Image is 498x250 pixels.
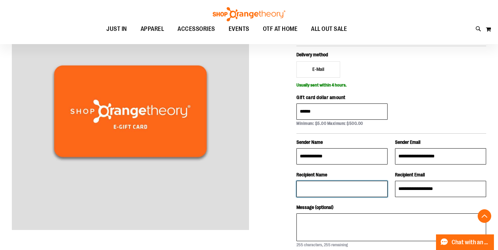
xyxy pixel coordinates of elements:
span: Sender Email [395,139,420,145]
button: Chat with an Expert [436,234,494,250]
p: Delivery method [296,51,388,58]
span: ALL OUT SALE [311,21,347,37]
span: EVENTS [229,21,249,37]
span: Recipient Name [296,172,327,177]
span: Recipient Email [395,172,425,177]
span: Gift card dollar amount [296,95,346,100]
p: Usually sent within 4 hours. [296,81,486,87]
p: 255 characters, 255 remaining [296,242,348,248]
span: Sender Name [296,139,323,145]
span: Maximum: $500.00 [327,121,363,126]
span: OTF AT HOME [263,21,298,37]
span: Chat with an Expert [452,239,490,246]
button: Back To Top [478,209,491,223]
label: E-Mail [296,61,340,78]
span: APPAREL [141,21,164,37]
span: Message (optional) [296,205,333,210]
img: Shop Orangetheory [212,7,286,21]
span: Minimum: $5.00 [296,121,326,126]
span: ACCESSORIES [178,21,215,37]
span: JUST IN [106,21,127,37]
